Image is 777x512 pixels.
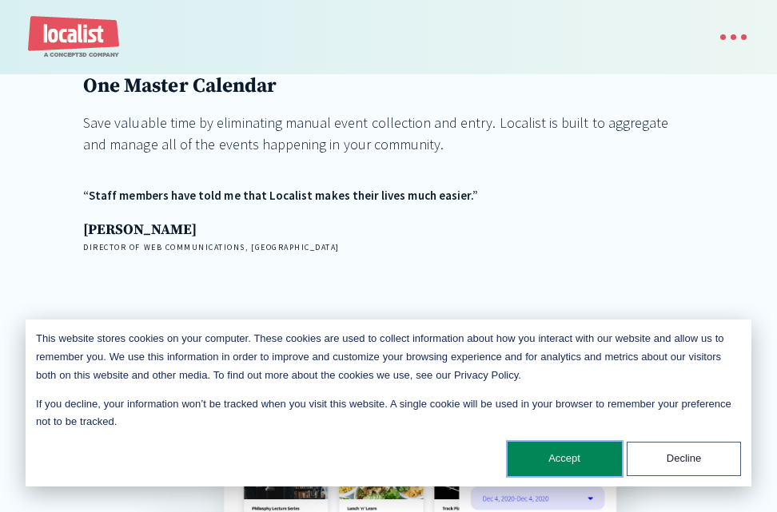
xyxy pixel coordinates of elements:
[83,220,197,239] strong: [PERSON_NAME]
[508,442,622,476] button: Accept
[83,187,694,205] div: “Staff members have told me that Localist makes their lives much easier.”
[26,320,751,486] div: Cookie banner
[703,20,749,54] div: menu
[83,73,277,98] strong: One Master Calendar
[36,330,741,384] p: This website stores cookies on your computer. These cookies are used to collect information about...
[28,16,122,58] a: home
[83,241,694,253] h4: Director of Web Communications, [GEOGRAPHIC_DATA]
[36,395,741,432] p: If you decline, your information won’t be tracked when you visit this website. A single cookie wi...
[83,112,694,155] div: Save valuable time by eliminating manual event collection and entry. Localist is built to aggrega...
[627,442,741,476] button: Decline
